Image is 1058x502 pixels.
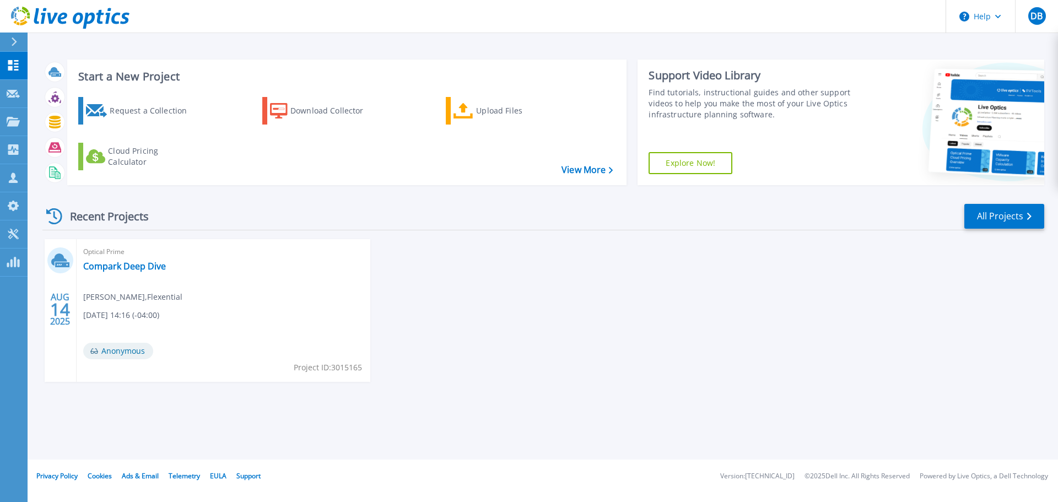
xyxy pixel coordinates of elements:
a: Ads & Email [122,471,159,481]
h3: Start a New Project [78,71,613,83]
a: Compark Deep Dive [83,261,166,272]
span: DB [1030,12,1043,20]
li: © 2025 Dell Inc. All Rights Reserved [805,473,910,480]
div: AUG 2025 [50,289,71,330]
li: Version: [TECHNICAL_ID] [720,473,795,480]
a: Request a Collection [78,97,201,125]
span: 14 [50,305,70,314]
span: [PERSON_NAME] , Flexential [83,291,182,303]
span: Project ID: 3015165 [294,361,362,374]
a: EULA [210,471,226,481]
div: Upload Files [476,100,564,122]
li: Powered by Live Optics, a Dell Technology [920,473,1048,480]
span: [DATE] 14:16 (-04:00) [83,309,159,321]
div: Find tutorials, instructional guides and other support videos to help you make the most of your L... [649,87,856,120]
a: Explore Now! [649,152,732,174]
div: Cloud Pricing Calculator [108,145,196,168]
a: Upload Files [446,97,569,125]
a: Support [236,471,261,481]
a: Privacy Policy [36,471,78,481]
a: Cloud Pricing Calculator [78,143,201,170]
div: Support Video Library [649,68,856,83]
div: Download Collector [290,100,379,122]
a: View More [562,165,613,175]
a: Cookies [88,471,112,481]
div: Recent Projects [42,203,164,230]
a: Download Collector [262,97,385,125]
div: Request a Collection [110,100,198,122]
a: Telemetry [169,471,200,481]
span: Optical Prime [83,246,364,258]
span: Anonymous [83,343,153,359]
a: All Projects [964,204,1044,229]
